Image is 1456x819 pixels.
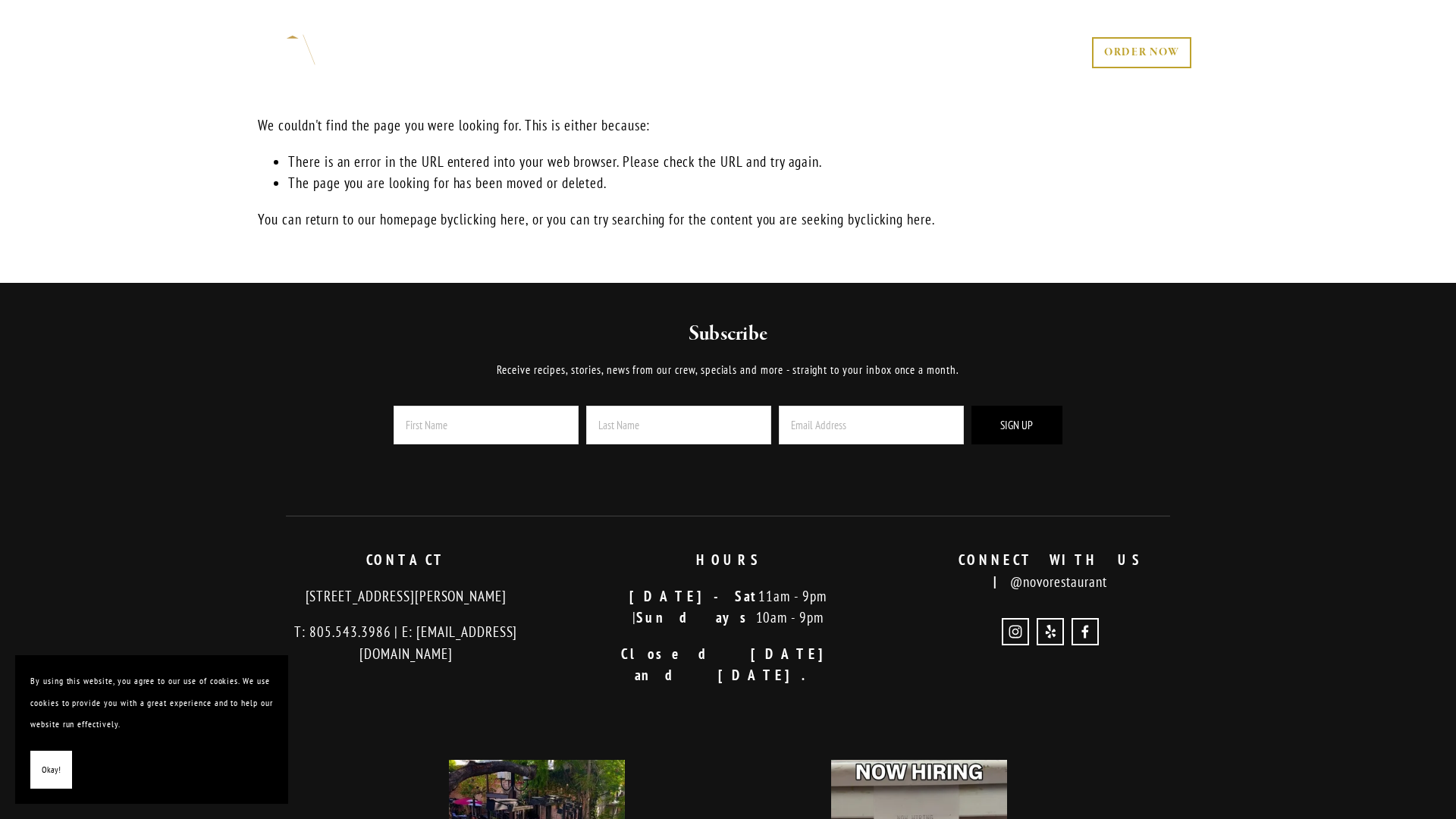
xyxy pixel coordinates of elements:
section: Cookie banner [15,655,288,804]
h2: Subscribe [353,321,1104,348]
span: Okay! [42,759,61,781]
strong: CONTACT [366,551,447,569]
img: Novo Restaurant &amp; Lounge [258,33,353,71]
a: Yelp [1037,618,1064,645]
a: RESERVE NOW [981,38,1077,67]
input: Email Address [779,406,964,444]
p: You can return to our homepage by , or you can try searching for the content you are seeking by . [258,209,1198,231]
p: Receive recipes, stories, news from our crew, specials and more - straight to your inbox once a m... [353,361,1104,379]
a: CONTACT [899,38,966,67]
p: T: 805.543.3986 | E: [EMAIL_ADDRESS][DOMAIN_NAME] [258,621,554,664]
p: [STREET_ADDRESS][PERSON_NAME] [258,585,554,607]
p: By using this website, you agree to our use of cookies. We use cookies to provide you with a grea... [30,670,273,736]
a: clicking here [453,210,525,228]
input: Last Name [586,406,771,444]
strong: HOURS [696,551,760,569]
p: 11am - 9pm | 10am - 9pm [580,585,877,629]
p: @novorestaurant [902,549,1198,592]
li: The page you are looking for has been moved or deleted. [288,172,1198,194]
button: Sign Up [971,406,1062,444]
a: Novo Restaurant and Lounge [1072,618,1099,645]
a: ABOUT [670,45,719,60]
p: We couldn't find the page you were looking for. This is either because: [258,115,1198,136]
a: ORDER NOW [1092,37,1191,68]
a: clicking here [861,210,932,228]
a: EVENTS [734,45,786,60]
strong: CONNECT WITH US | [959,551,1158,591]
button: Okay! [30,751,72,789]
strong: [DATE]-Sat [629,587,759,605]
a: Instagram [1002,618,1029,645]
a: GIFT CARDS [803,38,883,67]
strong: Closed [DATE] and [DATE]. [621,645,852,685]
li: There is an error in the URL entered into your web browser. Please check the URL and try again. [288,151,1198,173]
input: First Name [394,406,579,444]
strong: Sundays [636,608,756,626]
a: MENUS [606,45,654,60]
span: Sign Up [1000,418,1033,432]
